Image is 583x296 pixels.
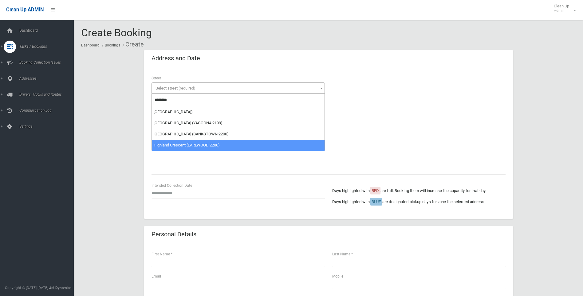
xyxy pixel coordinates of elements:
[156,86,195,90] span: Select street (required)
[332,198,506,206] p: Days highlighted with are designated pickup days for zone the selected address.
[18,108,78,113] span: Communication Log
[554,8,569,13] small: Admin
[49,286,71,290] strong: Jet Dynamics
[551,4,575,13] span: Clean Up
[18,76,78,81] span: Addresses
[121,39,144,50] li: Create
[18,92,78,97] span: Drivers, Trucks and Routes
[152,106,325,118] li: [GEOGRAPHIC_DATA])
[81,43,100,47] a: Dashboard
[152,118,325,129] li: [GEOGRAPHIC_DATA] (YAGOONA 2199)
[144,228,204,240] header: Personal Details
[18,60,78,65] span: Booking Collection Issues
[6,7,44,13] span: Clean Up ADMIN
[5,286,48,290] span: Copyright © [DATE]-[DATE]
[18,44,78,49] span: Tasks / Bookings
[332,187,506,194] p: Days highlighted with are full. Booking them will increase the capacity for that day.
[144,52,207,64] header: Address and Date
[18,28,78,33] span: Dashboard
[152,140,325,151] li: Highland Crescent (EARLWOOD 2206)
[81,26,152,39] span: Create Booking
[372,199,381,204] span: BLUE
[105,43,120,47] a: Bookings
[152,129,325,140] li: [GEOGRAPHIC_DATA] (BANKSTOWN 2200)
[18,124,78,129] span: Settings
[372,188,379,193] span: RED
